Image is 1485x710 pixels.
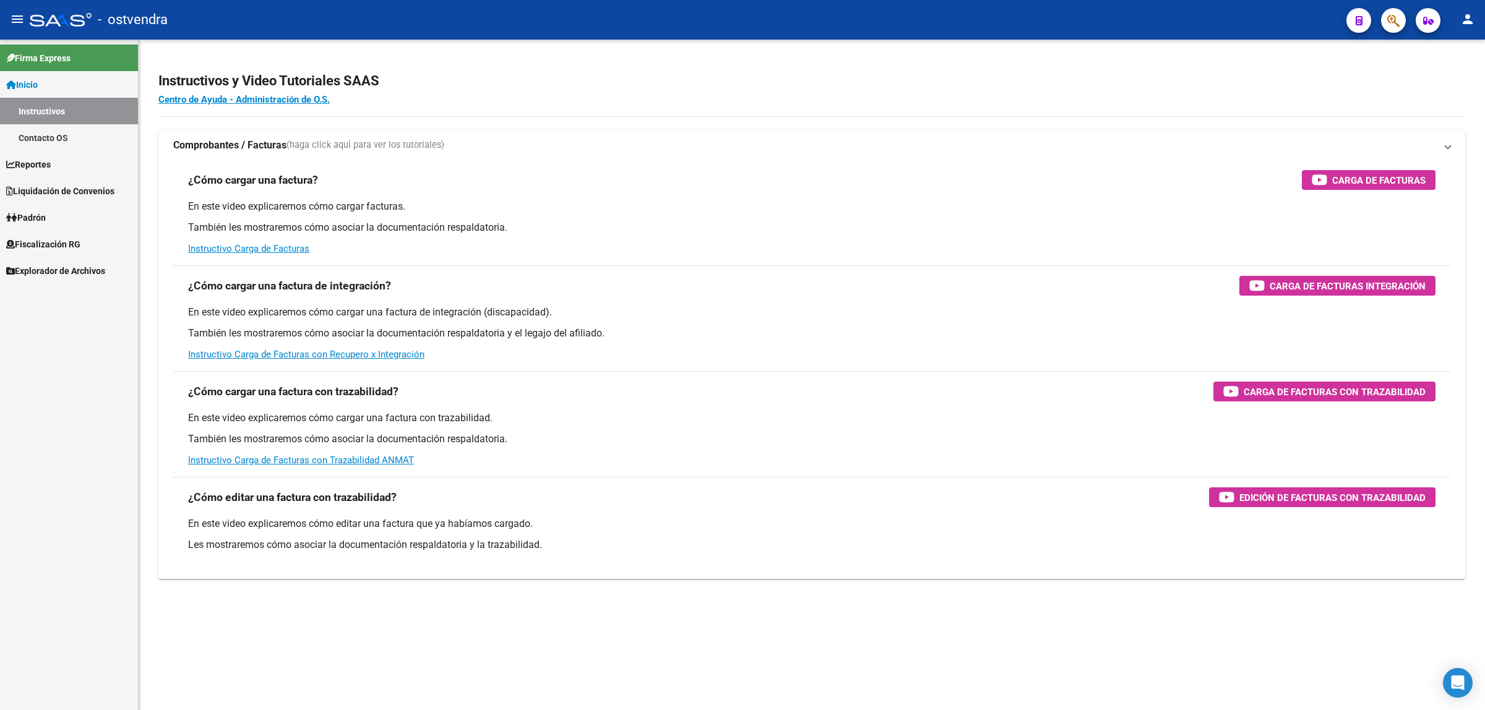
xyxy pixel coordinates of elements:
[188,411,1435,425] p: En este video explicaremos cómo cargar una factura con trazabilidad.
[6,264,105,278] span: Explorador de Archivos
[1302,170,1435,190] button: Carga de Facturas
[188,489,397,506] h3: ¿Cómo editar una factura con trazabilidad?
[188,327,1435,340] p: También les mostraremos cómo asociar la documentación respaldatoria y el legajo del afiliado.
[1239,490,1426,505] span: Edición de Facturas con Trazabilidad
[6,158,51,171] span: Reportes
[1443,668,1473,698] div: Open Intercom Messenger
[188,517,1435,531] p: En este video explicaremos cómo editar una factura que ya habíamos cargado.
[98,6,168,33] span: - ostvendra
[10,12,25,27] mat-icon: menu
[1244,384,1426,400] span: Carga de Facturas con Trazabilidad
[1239,276,1435,296] button: Carga de Facturas Integración
[188,200,1435,213] p: En este video explicaremos cómo cargar facturas.
[1460,12,1475,27] mat-icon: person
[188,455,414,466] a: Instructivo Carga de Facturas con Trazabilidad ANMAT
[1209,487,1435,507] button: Edición de Facturas con Trazabilidad
[188,383,398,400] h3: ¿Cómo cargar una factura con trazabilidad?
[188,171,318,189] h3: ¿Cómo cargar una factura?
[1213,382,1435,401] button: Carga de Facturas con Trazabilidad
[1270,278,1426,294] span: Carga de Facturas Integración
[188,432,1435,446] p: También les mostraremos cómo asociar la documentación respaldatoria.
[158,94,330,105] a: Centro de Ayuda - Administración de O.S.
[173,139,286,152] strong: Comprobantes / Facturas
[6,78,38,92] span: Inicio
[188,306,1435,319] p: En este video explicaremos cómo cargar una factura de integración (discapacidad).
[158,160,1465,579] div: Comprobantes / Facturas(haga click aquí para ver los tutoriales)
[188,538,1435,552] p: Les mostraremos cómo asociar la documentación respaldatoria y la trazabilidad.
[6,51,71,65] span: Firma Express
[158,69,1465,93] h2: Instructivos y Video Tutoriales SAAS
[158,130,1465,160] mat-expansion-panel-header: Comprobantes / Facturas(haga click aquí para ver los tutoriales)
[286,139,444,152] span: (haga click aquí para ver los tutoriales)
[188,277,391,294] h3: ¿Cómo cargar una factura de integración?
[6,211,46,225] span: Padrón
[188,349,424,360] a: Instructivo Carga de Facturas con Recupero x Integración
[6,184,114,198] span: Liquidación de Convenios
[188,243,309,254] a: Instructivo Carga de Facturas
[6,237,80,251] span: Fiscalización RG
[188,221,1435,234] p: También les mostraremos cómo asociar la documentación respaldatoria.
[1332,173,1426,188] span: Carga de Facturas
